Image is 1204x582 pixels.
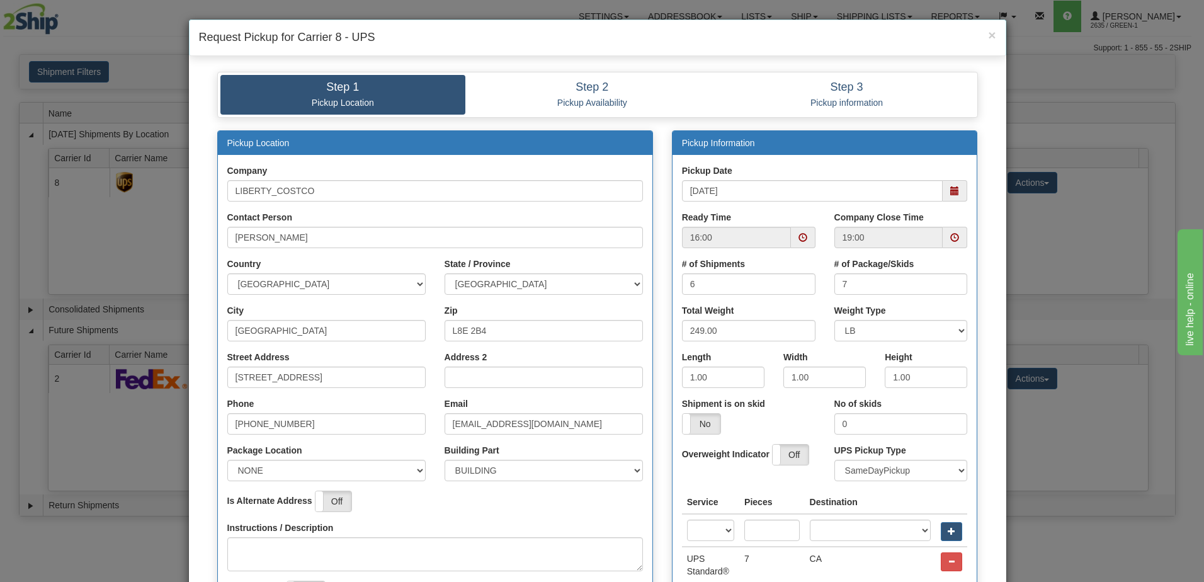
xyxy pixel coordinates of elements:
[682,138,755,148] a: Pickup Information
[1175,227,1203,355] iframe: chat widget
[988,28,996,42] button: Close
[773,445,809,465] label: Off
[682,397,765,410] label: Shipment is on skid
[227,351,290,363] label: Street Address
[682,304,734,317] label: Total Weight
[227,211,292,224] label: Contact Person
[445,258,511,270] label: State / Province
[230,97,457,108] p: Pickup Location
[729,97,965,108] p: Pickup information
[834,444,906,457] label: UPS Pickup Type
[9,8,116,23] div: live help - online
[682,211,731,224] label: Ready Time
[719,75,975,115] a: Step 3 Pickup information
[834,258,914,270] label: # of Package/Skids
[729,81,965,94] h4: Step 3
[739,491,805,514] th: Pieces
[834,211,924,224] label: Company Close Time
[834,397,882,410] label: No of skids
[682,448,770,460] label: Overweight Indicator
[475,97,710,108] p: Pickup Availability
[445,397,468,410] label: Email
[885,351,912,363] label: Height
[227,494,312,507] label: Is Alternate Address
[475,81,710,94] h4: Step 2
[445,444,499,457] label: Building Part
[682,164,732,177] label: Pickup Date
[227,444,302,457] label: Package Location
[465,75,719,115] a: Step 2 Pickup Availability
[227,522,334,534] label: Instructions / Description
[220,75,466,115] a: Step 1 Pickup Location
[445,351,487,363] label: Address 2
[227,258,261,270] label: Country
[227,138,290,148] a: Pickup Location
[230,81,457,94] h4: Step 1
[682,351,712,363] label: Length
[315,491,351,511] label: Off
[199,30,996,46] h4: Request Pickup for Carrier 8 - UPS
[445,304,458,317] label: Zip
[682,491,739,514] th: Service
[683,414,720,434] label: No
[988,28,996,42] span: ×
[227,397,254,410] label: Phone
[682,258,745,270] label: # of Shipments
[227,304,244,317] label: City
[783,351,808,363] label: Width
[834,304,886,317] label: Weight Type
[805,491,936,514] th: Destination
[227,164,268,177] label: Company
